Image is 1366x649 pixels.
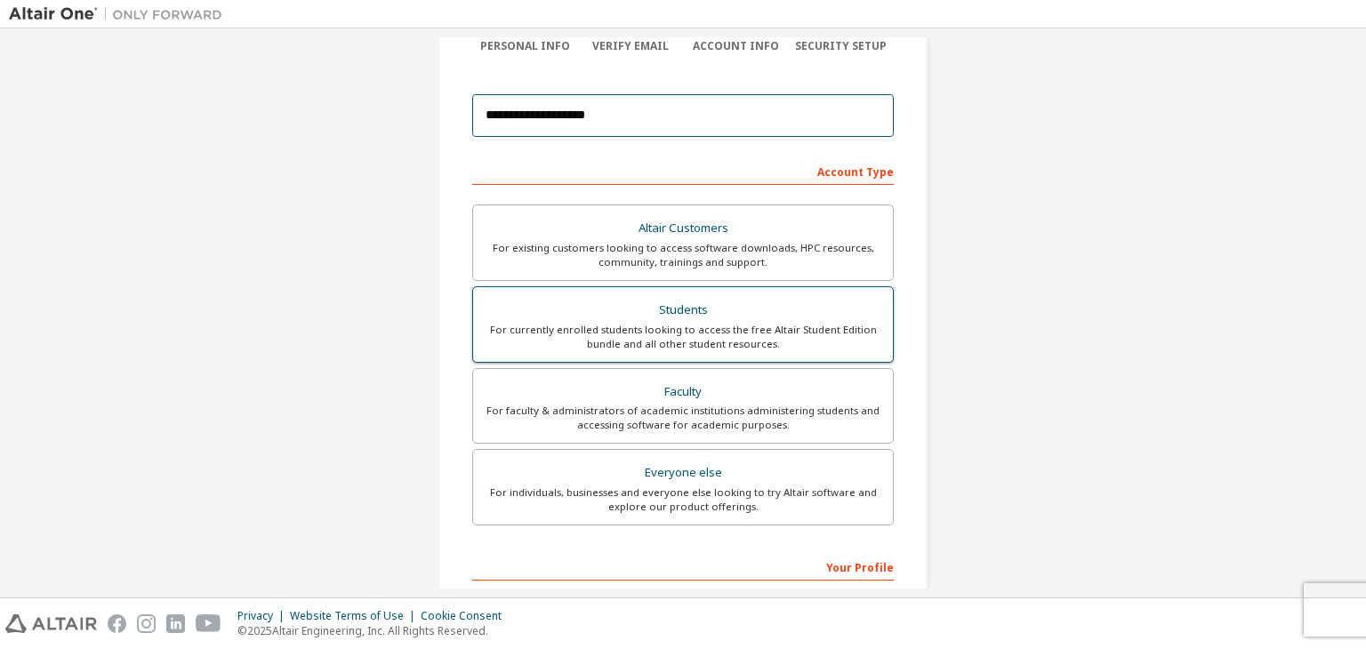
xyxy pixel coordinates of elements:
[484,323,882,351] div: For currently enrolled students looking to access the free Altair Student Edition bundle and all ...
[196,614,221,633] img: youtube.svg
[472,156,894,185] div: Account Type
[683,39,789,53] div: Account Info
[166,614,185,633] img: linkedin.svg
[578,39,684,53] div: Verify Email
[484,241,882,269] div: For existing customers looking to access software downloads, HPC resources, community, trainings ...
[108,614,126,633] img: facebook.svg
[5,614,97,633] img: altair_logo.svg
[484,380,882,405] div: Faculty
[484,216,882,241] div: Altair Customers
[789,39,895,53] div: Security Setup
[9,5,231,23] img: Altair One
[472,552,894,581] div: Your Profile
[484,461,882,485] div: Everyone else
[484,404,882,432] div: For faculty & administrators of academic institutions administering students and accessing softwa...
[484,485,882,514] div: For individuals, businesses and everyone else looking to try Altair software and explore our prod...
[237,609,290,623] div: Privacy
[484,298,882,323] div: Students
[137,614,156,633] img: instagram.svg
[237,623,512,638] p: © 2025 Altair Engineering, Inc. All Rights Reserved.
[290,609,421,623] div: Website Terms of Use
[421,609,512,623] div: Cookie Consent
[472,39,578,53] div: Personal Info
